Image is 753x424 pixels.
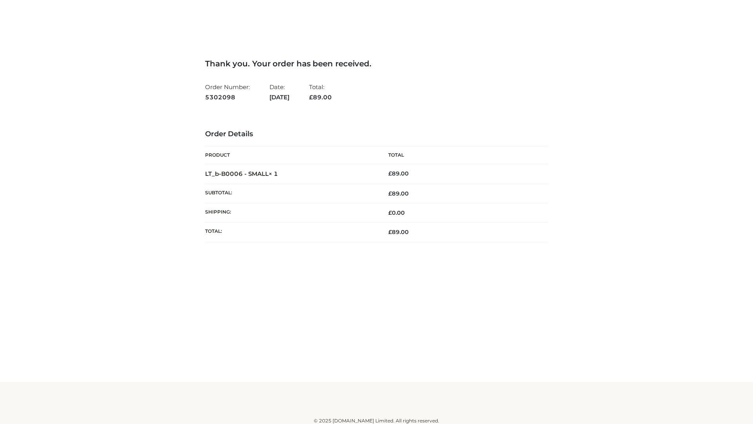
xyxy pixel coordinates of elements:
[269,80,289,104] li: Date:
[205,203,376,223] th: Shipping:
[205,92,250,102] strong: 5302098
[376,146,548,164] th: Total
[388,190,392,197] span: £
[309,93,332,101] span: 89.00
[269,170,278,177] strong: × 1
[309,93,313,101] span: £
[388,228,392,236] span: £
[205,184,376,203] th: Subtotal:
[388,190,409,197] span: 89.00
[388,209,392,216] span: £
[388,170,409,177] bdi: 89.00
[205,170,278,177] strong: LT_b-B0006 - SMALL
[388,170,392,177] span: £
[309,80,332,104] li: Total:
[205,80,250,104] li: Order Number:
[269,92,289,102] strong: [DATE]
[388,228,409,236] span: 89.00
[205,59,548,68] h3: Thank you. Your order has been received.
[205,223,376,242] th: Total:
[205,146,376,164] th: Product
[205,130,548,139] h3: Order Details
[388,209,405,216] bdi: 0.00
